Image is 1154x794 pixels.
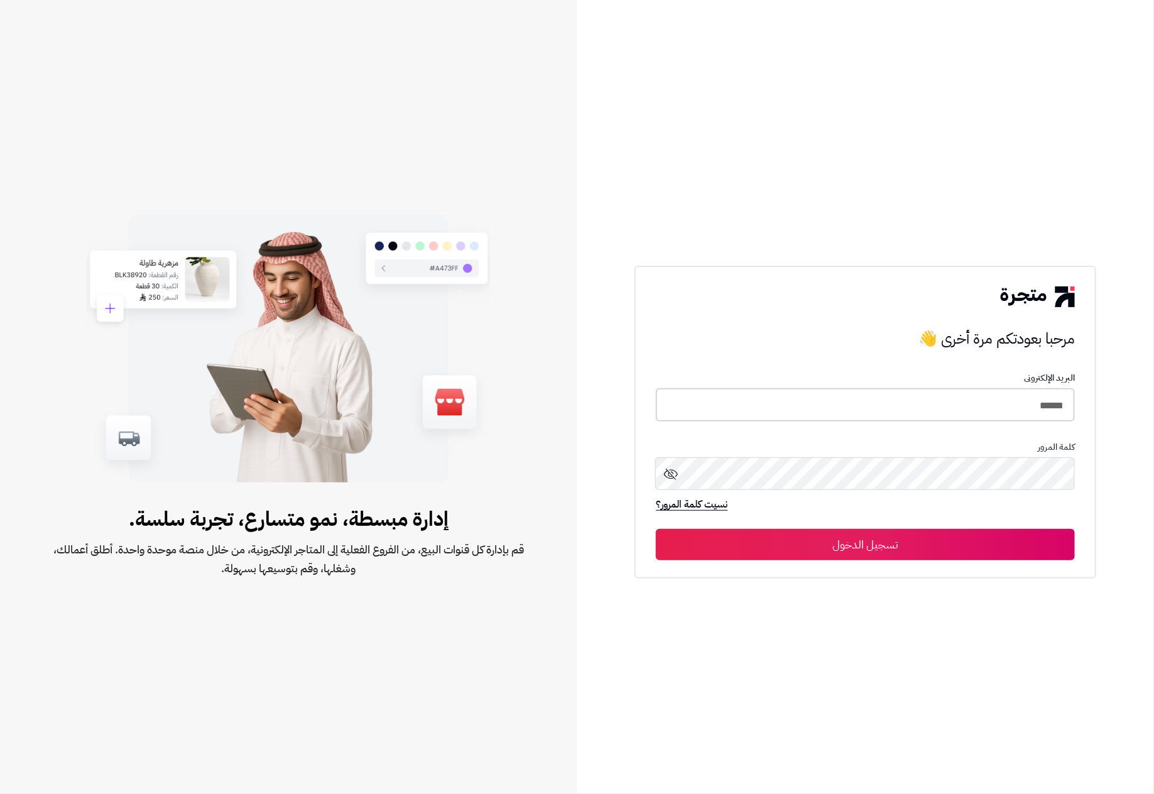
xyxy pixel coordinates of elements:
[1001,286,1075,307] img: logo-2.png
[40,504,537,534] span: إدارة مبسطة، نمو متسارع، تجربة سلسة.
[40,540,537,578] span: قم بإدارة كل قنوات البيع، من الفروع الفعلية إلى المتاجر الإلكترونية، من خلال منصة موحدة واحدة. أط...
[656,442,1075,452] p: كلمة المرور
[656,373,1075,383] p: البريد الإلكترونى
[656,529,1075,560] button: تسجيل الدخول
[656,497,727,514] a: نسيت كلمة المرور؟
[656,326,1075,351] h3: مرحبا بعودتكم مرة أخرى 👋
